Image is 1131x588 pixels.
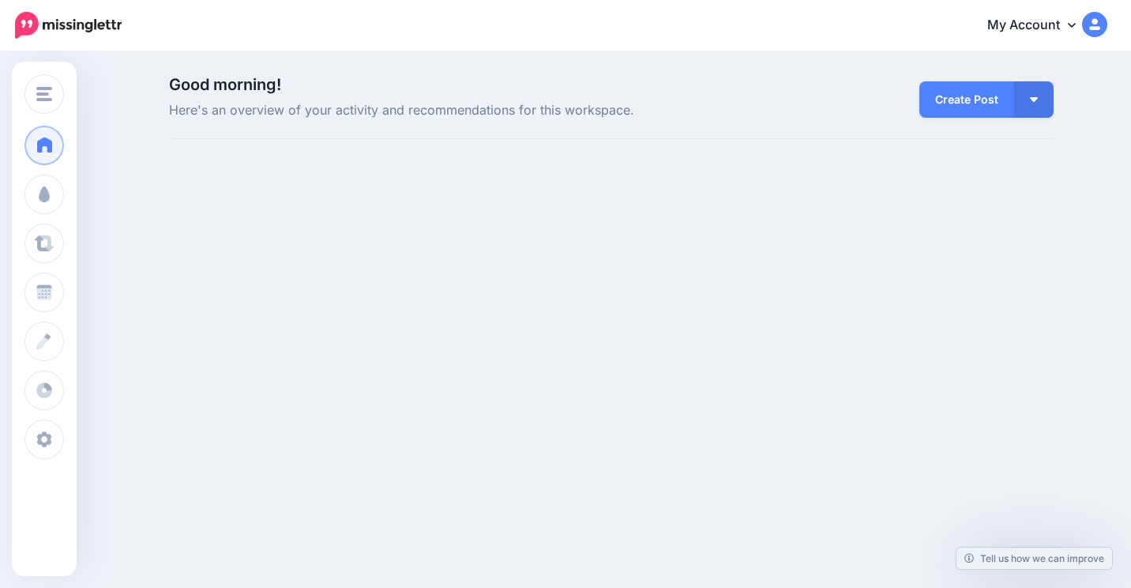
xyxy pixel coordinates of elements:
img: Missinglettr [15,12,122,39]
img: menu.png [36,87,52,101]
a: My Account [971,6,1107,45]
img: arrow-down-white.png [1030,97,1038,102]
span: Good morning! [169,75,281,94]
a: Tell us how we can improve [956,548,1112,569]
a: Create Post [919,81,1014,118]
span: Here's an overview of your activity and recommendations for this workspace. [169,100,751,121]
